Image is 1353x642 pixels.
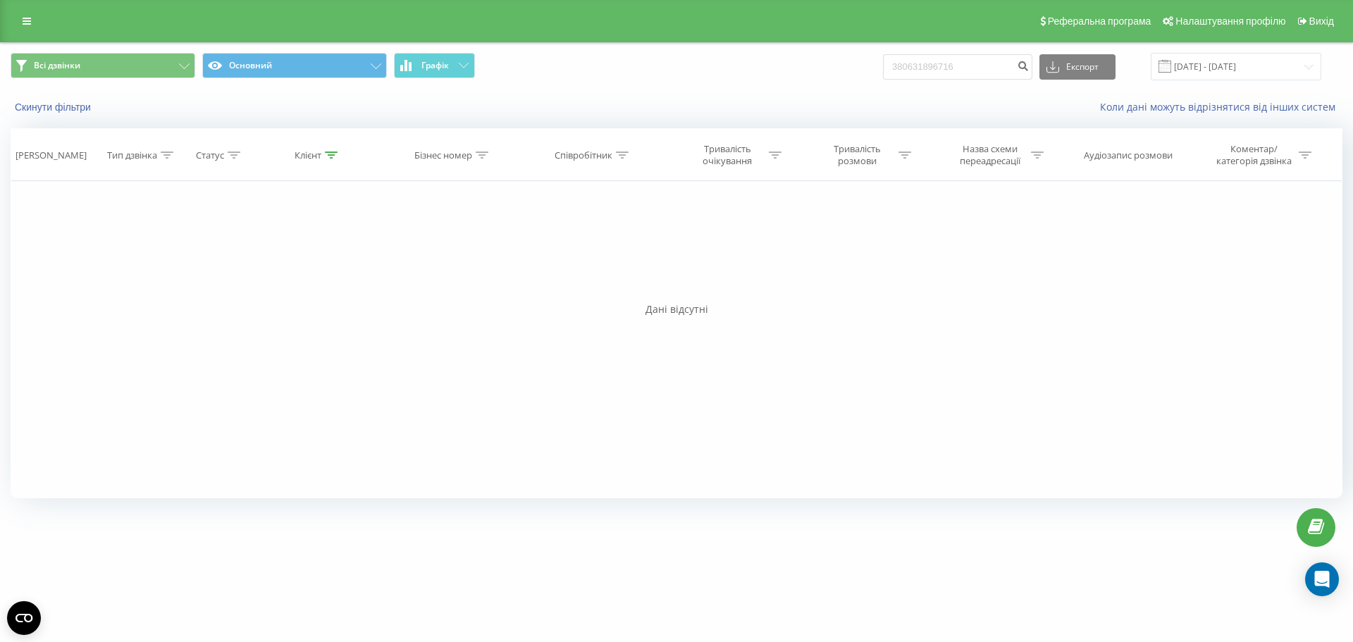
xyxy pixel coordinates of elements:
[202,53,387,78] button: Основний
[295,149,321,161] div: Клієнт
[1213,143,1295,167] div: Коментар/категорія дзвінка
[11,101,98,113] button: Скинути фільтри
[394,53,475,78] button: Графік
[820,143,895,167] div: Тривалість розмови
[1048,16,1151,27] span: Реферальна програма
[555,149,612,161] div: Співробітник
[34,60,80,71] span: Всі дзвінки
[11,53,195,78] button: Всі дзвінки
[1039,54,1116,80] button: Експорт
[11,302,1342,316] div: Дані відсутні
[196,149,224,161] div: Статус
[952,143,1027,167] div: Назва схеми переадресації
[1100,100,1342,113] a: Коли дані можуть відрізнятися вiд інших систем
[1305,562,1339,596] div: Open Intercom Messenger
[107,149,157,161] div: Тип дзвінка
[1309,16,1334,27] span: Вихід
[1175,16,1285,27] span: Налаштування профілю
[883,54,1032,80] input: Пошук за номером
[414,149,472,161] div: Бізнес номер
[7,601,41,635] button: Open CMP widget
[690,143,765,167] div: Тривалість очікування
[421,61,449,70] span: Графік
[1084,149,1173,161] div: Аудіозапис розмови
[16,149,87,161] div: [PERSON_NAME]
